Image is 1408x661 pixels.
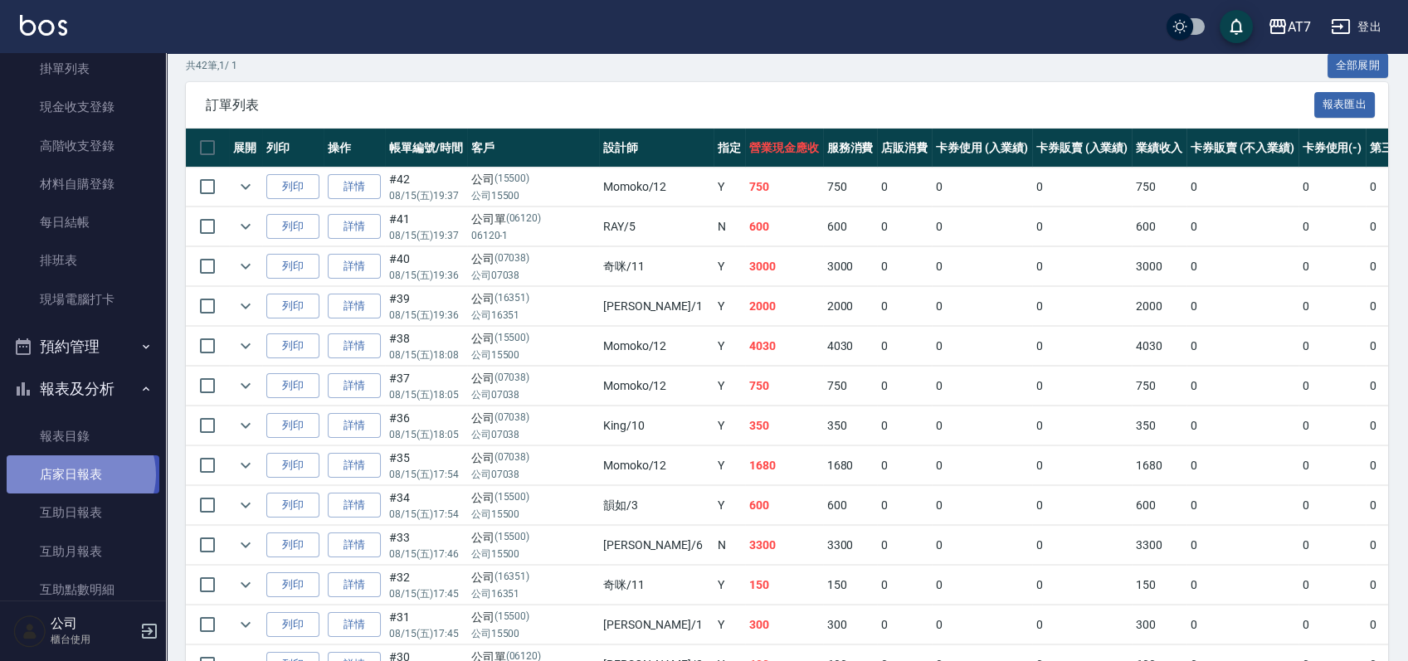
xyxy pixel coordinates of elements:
[328,493,381,518] a: 詳情
[1132,566,1186,605] td: 150
[1298,566,1367,605] td: 0
[932,406,1032,445] td: 0
[1132,486,1186,525] td: 600
[471,370,595,387] div: 公司
[229,129,262,168] th: 展開
[266,174,319,200] button: 列印
[1032,207,1133,246] td: 0
[51,615,135,632] h5: 公司
[1132,406,1186,445] td: 350
[714,446,745,485] td: Y
[599,129,714,168] th: 設計師
[877,446,932,485] td: 0
[1032,168,1133,207] td: 0
[471,609,595,626] div: 公司
[385,168,467,207] td: #42
[1186,486,1298,525] td: 0
[599,446,714,485] td: Momoko /12
[714,247,745,286] td: Y
[471,387,595,402] p: 公司07038
[823,207,878,246] td: 600
[823,168,878,207] td: 750
[1032,287,1133,326] td: 0
[745,287,823,326] td: 2000
[599,327,714,366] td: Momoko /12
[823,287,878,326] td: 2000
[932,566,1032,605] td: 0
[599,168,714,207] td: Momoko /12
[233,612,258,637] button: expand row
[1298,207,1367,246] td: 0
[714,287,745,326] td: Y
[1032,446,1133,485] td: 0
[1186,605,1298,644] td: 0
[745,566,823,605] td: 150
[389,188,463,203] p: 08/15 (五) 19:37
[745,168,823,207] td: 750
[1132,247,1186,286] td: 3000
[7,50,159,88] a: 掛單列表
[599,605,714,644] td: [PERSON_NAME] /1
[471,489,595,507] div: 公司
[932,446,1032,485] td: 0
[7,367,159,411] button: 報表及分析
[745,605,823,644] td: 300
[471,529,595,547] div: 公司
[266,612,319,638] button: 列印
[233,373,258,398] button: expand row
[1314,92,1376,118] button: 報表匯出
[495,450,530,467] p: (07038)
[1261,10,1318,44] button: AT7
[471,467,595,482] p: 公司07038
[599,486,714,525] td: 韻如 /3
[385,129,467,168] th: 帳單編號/時間
[745,327,823,366] td: 4030
[1132,526,1186,565] td: 3300
[471,507,595,522] p: 公司15500
[599,367,714,406] td: Momoko /12
[745,526,823,565] td: 3300
[471,268,595,283] p: 公司07038
[1298,605,1367,644] td: 0
[7,325,159,368] button: 預約管理
[1298,247,1367,286] td: 0
[206,97,1314,114] span: 訂單列表
[495,250,530,268] p: (07038)
[823,605,878,644] td: 300
[471,250,595,268] div: 公司
[385,566,467,605] td: #32
[13,615,46,648] img: Person
[1032,247,1133,286] td: 0
[471,348,595,362] p: 公司15500
[599,287,714,326] td: [PERSON_NAME] /1
[471,308,595,323] p: 公司16351
[1032,367,1133,406] td: 0
[389,626,463,641] p: 08/15 (五) 17:45
[877,406,932,445] td: 0
[1186,327,1298,366] td: 0
[714,486,745,525] td: Y
[328,413,381,439] a: 詳情
[389,228,463,243] p: 08/15 (五) 19:37
[1298,129,1367,168] th: 卡券使用(-)
[389,427,463,442] p: 08/15 (五) 18:05
[1298,168,1367,207] td: 0
[932,327,1032,366] td: 0
[385,406,467,445] td: #36
[389,268,463,283] p: 08/15 (五) 19:36
[233,453,258,478] button: expand row
[471,188,595,203] p: 公司15500
[823,247,878,286] td: 3000
[714,566,745,605] td: Y
[495,609,530,626] p: (15500)
[328,572,381,598] a: 詳情
[1220,10,1253,43] button: save
[877,566,932,605] td: 0
[328,373,381,399] a: 詳情
[1186,287,1298,326] td: 0
[7,571,159,609] a: 互助點數明細
[877,486,932,525] td: 0
[495,171,530,188] p: (15500)
[233,174,258,199] button: expand row
[823,129,878,168] th: 服務消費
